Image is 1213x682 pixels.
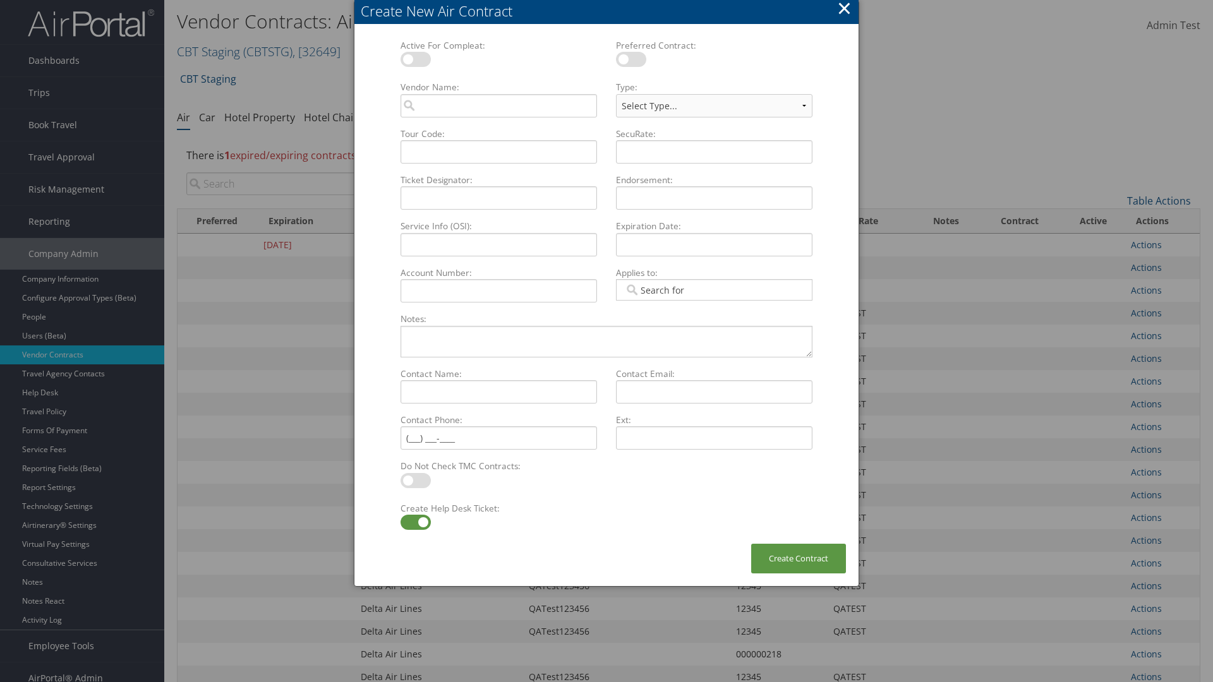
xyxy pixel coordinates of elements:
label: Contact Phone: [395,414,602,426]
label: Contact Email: [611,368,818,380]
label: Ext: [611,414,818,426]
select: Type: [616,94,812,117]
div: Create New Air Contract [361,1,859,21]
label: Preferred Contract: [611,39,818,52]
label: Applies to: [611,266,818,279]
input: Contact Email: [616,380,812,404]
label: Contact Name: [395,368,602,380]
input: Ticket Designator: [401,186,597,210]
label: SecuRate: [611,128,818,140]
label: Vendor Name: [395,81,602,93]
label: Endorsement: [611,174,818,186]
input: Service Info (OSI): [401,233,597,256]
label: Tour Code: [395,128,602,140]
input: Account Number: [401,279,597,302]
input: Expiration Date: [616,233,812,256]
label: Ticket Designator: [395,174,602,186]
textarea: Notes: [401,326,812,357]
button: Create Contract [751,544,846,573]
input: Contact Name: [401,380,597,404]
input: Vendor Name: [401,94,597,117]
input: Contact Phone: [401,426,597,450]
label: Service Info (OSI): [395,220,602,232]
input: Tour Code: [401,140,597,164]
input: Endorsement: [616,186,812,210]
label: Create Help Desk Ticket: [395,502,602,515]
label: Account Number: [395,266,602,279]
input: Ext: [616,426,812,450]
label: Type: [611,81,818,93]
label: Do Not Check TMC Contracts: [395,460,602,472]
input: SecuRate: [616,140,812,164]
label: Active For Compleat: [395,39,602,52]
input: Applies to: [624,284,695,296]
label: Expiration Date: [611,220,818,232]
label: Notes: [395,313,818,325]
